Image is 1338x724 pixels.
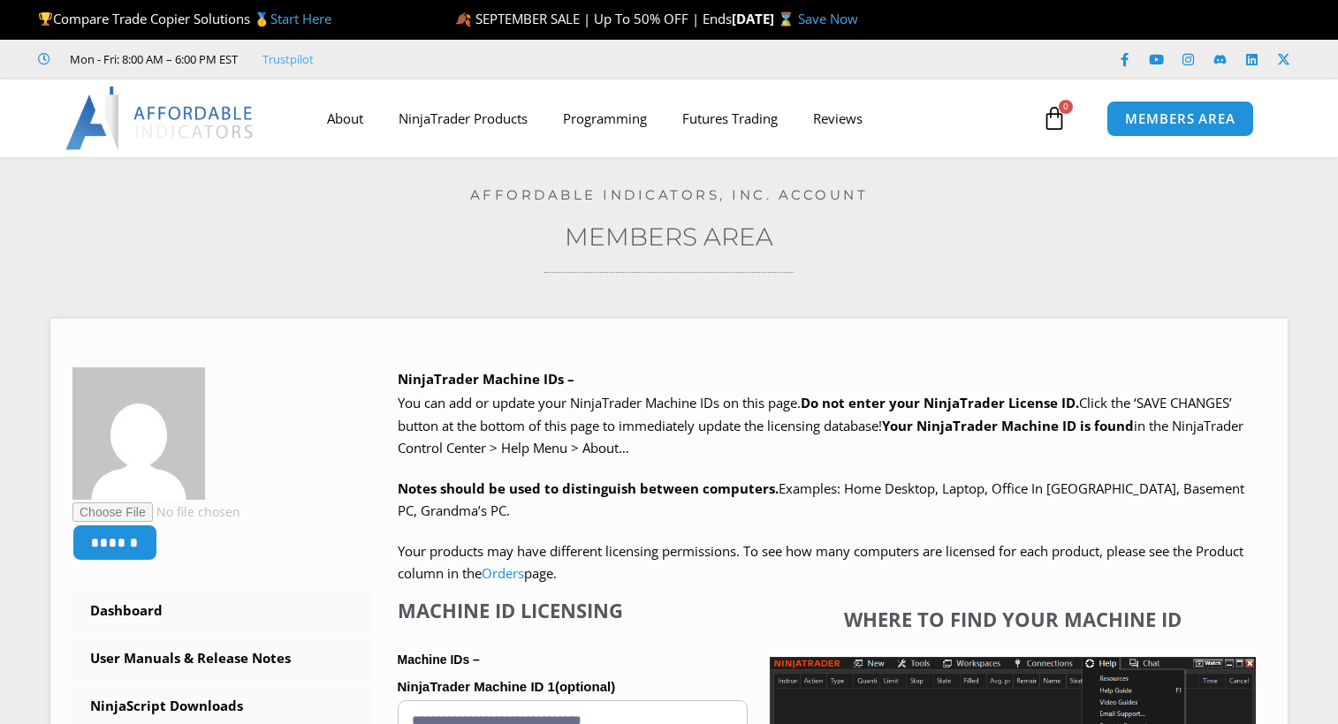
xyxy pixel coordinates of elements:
span: 0 [1059,100,1073,114]
a: User Manuals & Release Notes [72,636,371,682]
span: Your products may have different licensing permissions. To see how many computers are licensed fo... [398,542,1243,583]
a: Programming [545,98,665,139]
label: NinjaTrader Machine ID 1 [398,674,748,700]
img: dc1146ab47999e725b249e4fcb04c1c4cbfbfcc9baf54d28571fad020c2aeb93 [72,367,205,500]
strong: [DATE] ⌛ [732,10,798,27]
h4: Machine ID Licensing [398,599,748,622]
span: Mon - Fri: 8:00 AM – 6:00 PM EST [65,49,238,70]
strong: Your NinjaTrader Machine ID is found [882,417,1134,434]
span: (optional) [555,679,615,694]
span: You can add or update your NinjaTrader Machine IDs on this page. [398,394,801,411]
a: Trustpilot [262,49,314,70]
nav: Menu [309,98,1038,139]
strong: Notes should be used to distinguish between computers. [398,479,779,497]
a: Orders [482,564,524,582]
span: 🍂 SEPTEMBER SALE | Up To 50% OFF | Ends [455,10,732,27]
span: MEMBERS AREA [1125,112,1235,125]
strong: Machine IDs – [398,652,480,667]
a: Dashboard [72,588,371,634]
b: NinjaTrader Machine IDs – [398,370,574,388]
a: 0 [1015,93,1093,144]
span: Compare Trade Copier Solutions 🥇 [38,10,331,27]
img: LogoAI | Affordable Indicators – NinjaTrader [65,87,255,150]
a: Start Here [270,10,331,27]
a: MEMBERS AREA [1106,101,1254,137]
span: Examples: Home Desktop, Laptop, Office In [GEOGRAPHIC_DATA], Basement PC, Grandma’s PC. [398,479,1244,520]
a: Reviews [795,98,880,139]
a: Futures Trading [665,98,795,139]
a: About [309,98,381,139]
h4: Where to find your Machine ID [770,607,1256,630]
a: Save Now [798,10,858,27]
img: 🏆 [39,12,52,26]
a: NinjaTrader Products [381,98,545,139]
b: Do not enter your NinjaTrader License ID. [801,394,1079,411]
a: Affordable Indicators, Inc. Account [470,186,869,203]
a: Members Area [565,222,773,252]
span: Click the ‘SAVE CHANGES’ button at the bottom of this page to immediately update the licensing da... [398,394,1243,456]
